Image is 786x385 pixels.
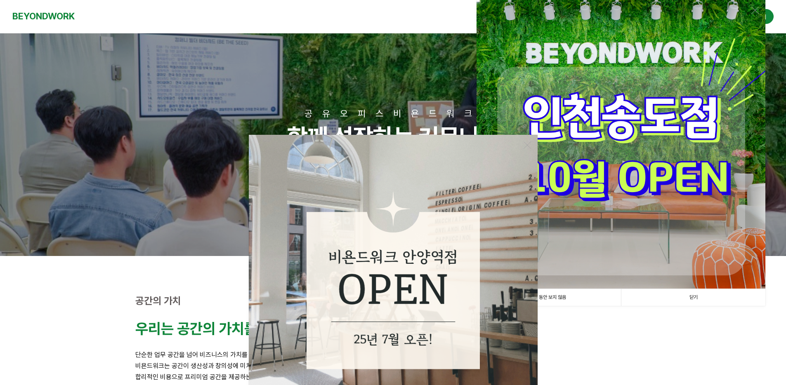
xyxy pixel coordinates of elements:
[12,9,75,24] a: BEYONDWORK
[135,295,181,307] strong: 공간의 가치
[621,289,765,306] a: 닫기
[135,360,651,371] p: 비욘드워크는 공간이 생산성과 창의성에 미치는 영향을 잘 알고 있습니다.
[135,320,315,338] strong: 우리는 공간의 가치를 높입니다.
[477,289,621,306] a: 1일 동안 보지 않음
[135,371,651,383] p: 합리적인 비용으로 프리미엄 공간을 제공하는 것이 비욘드워크의 철학입니다.
[135,349,651,360] p: 단순한 업무 공간을 넘어 비즈니스의 가치를 높이는 영감의 공간을 만듭니다.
